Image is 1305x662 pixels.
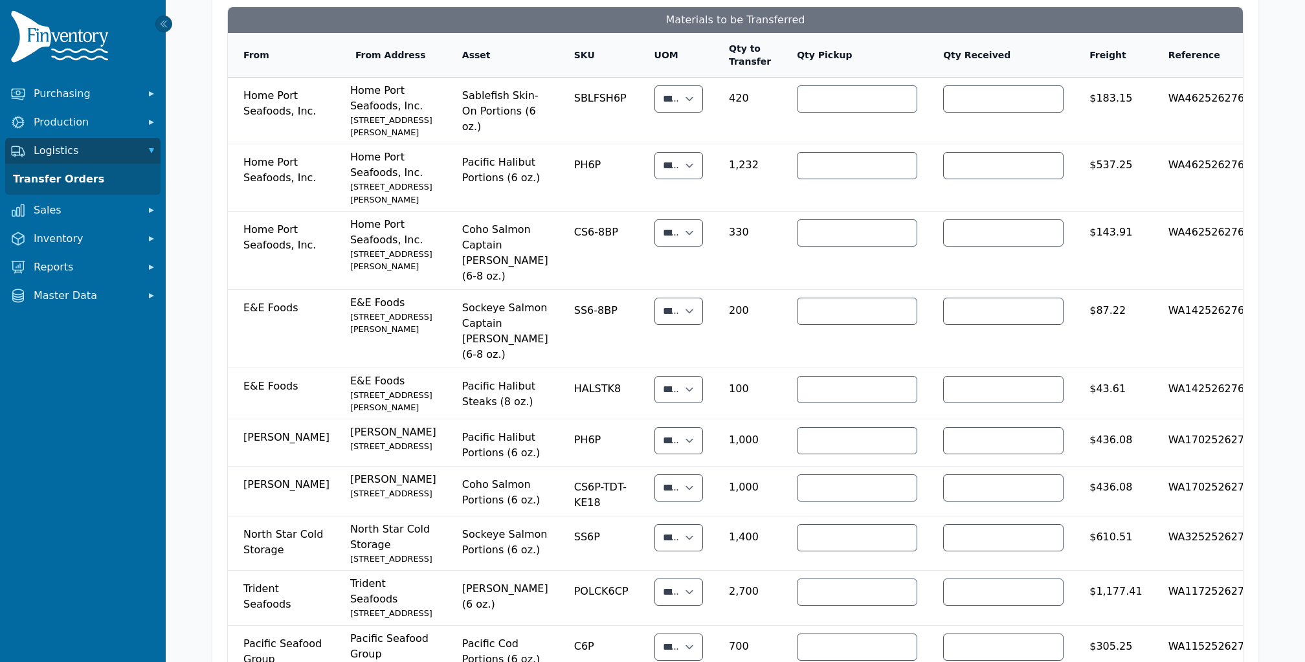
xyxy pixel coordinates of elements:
span: Production [34,115,137,130]
td: $143.91 [1074,211,1152,289]
span: 1,232 [729,149,771,173]
span: Pacific Halibut Portions (6 oz.) [462,425,548,461]
td: POLCK6CP [559,571,639,625]
td: WA462526276 [1153,211,1262,289]
span: Coho Salmon Portions (6 oz.) [462,472,548,508]
span: Home Port Seafoods, Inc. [350,218,436,272]
td: WA142526276 [1153,368,1262,419]
td: $436.08 [1074,467,1152,516]
span: Home Port Seafoods, Inc. [350,84,436,138]
td: WA462526276 [1153,78,1262,144]
small: [STREET_ADDRESS][PERSON_NAME] [350,114,436,138]
button: Purchasing [5,81,161,107]
th: Freight [1074,33,1152,78]
td: $87.22 [1074,289,1152,368]
small: [STREET_ADDRESS] [350,553,436,565]
td: WA1172526276 [1153,571,1262,625]
span: Purchasing [34,86,137,102]
span: [PERSON_NAME] [350,426,436,452]
th: Qty Received [928,33,1074,78]
span: Coho Salmon Captain [PERSON_NAME] (6-8 oz.) [462,217,548,284]
span: Logistics [34,143,137,159]
td: CS6P-TDT-KE18 [559,467,639,516]
small: [STREET_ADDRESS][PERSON_NAME] [350,181,436,205]
span: Home Port Seafoods, Inc. [243,149,329,186]
span: Home Port Seafoods, Inc. [243,83,329,119]
td: $1,177.41 [1074,571,1152,625]
span: Sockeye Salmon Captain [PERSON_NAME] (6-8 oz.) [462,295,548,362]
img: Finventory [10,10,114,68]
span: E&E Foods [350,375,436,414]
td: PH6P [559,419,639,467]
th: Reference [1153,33,1262,78]
span: Sockeye Salmon Portions (6 oz.) [462,522,548,558]
span: [PERSON_NAME] [243,425,329,445]
td: CS6-8BP [559,211,639,289]
td: SS6-8BP [559,289,639,368]
span: Home Port Seafoods, Inc. [350,151,436,205]
span: North Star Cold Storage [350,523,436,565]
span: Home Port Seafoods, Inc. [243,217,329,253]
span: E&E Foods [243,373,329,394]
span: Trident Seafoods [350,577,436,619]
button: Master Data [5,283,161,309]
span: Trident Seafoods [243,576,329,612]
span: 1,000 [729,425,771,448]
span: 330 [729,217,771,240]
td: WA1702526276 [1153,419,1262,467]
span: 1,400 [729,522,771,545]
th: UOM [639,33,714,78]
td: WA3252526276 [1153,516,1262,571]
td: HALSTK8 [559,368,639,419]
span: Master Data [34,288,137,303]
span: [PERSON_NAME] (6 oz.) [462,576,548,612]
span: 2,700 [729,576,771,599]
th: SKU [559,33,639,78]
small: [STREET_ADDRESS][PERSON_NAME] [350,248,436,272]
small: [STREET_ADDRESS] [350,487,436,500]
span: [PERSON_NAME] [243,472,329,492]
td: SBLFSH6P [559,78,639,144]
span: 100 [729,373,771,397]
th: From Address [340,33,447,78]
button: Inventory [5,226,161,252]
button: Production [5,109,161,135]
td: PH6P [559,144,639,211]
td: WA462526276 [1153,144,1262,211]
span: 200 [729,295,771,318]
td: $537.25 [1074,144,1152,211]
small: [STREET_ADDRESS] [350,607,436,619]
td: $436.08 [1074,419,1152,467]
small: [STREET_ADDRESS] [350,440,436,452]
span: E&E Foods [350,296,436,335]
span: 1,000 [729,472,771,495]
button: Logistics [5,138,161,164]
small: [STREET_ADDRESS][PERSON_NAME] [350,311,436,335]
th: Qty Pickup [781,33,928,78]
span: Pacific Halibut Steaks (8 oz.) [462,373,548,410]
td: $183.15 [1074,78,1152,144]
span: E&E Foods [243,295,329,316]
span: Sablefish Skin-On Portions (6 oz.) [462,83,548,135]
span: North Star Cold Storage [243,522,329,558]
span: Sales [34,203,137,218]
th: Qty to Transfer [713,33,781,78]
td: $43.61 [1074,368,1152,419]
small: [STREET_ADDRESS][PERSON_NAME] [350,389,436,414]
th: From [228,33,340,78]
a: Transfer Orders [8,166,158,192]
span: 420 [729,83,771,106]
td: WA1702526276 [1153,467,1262,516]
span: [PERSON_NAME] [350,473,436,500]
span: Reports [34,259,137,275]
span: Inventory [34,231,137,247]
td: SS6P [559,516,639,571]
span: Pacific Halibut Portions (6 oz.) [462,149,548,186]
button: Reports [5,254,161,280]
th: Asset [447,33,559,78]
button: Sales [5,197,161,223]
h3: Materials to be Transferred [228,7,1243,33]
td: $610.51 [1074,516,1152,571]
span: 700 [729,631,771,654]
td: WA142526276 [1153,289,1262,368]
